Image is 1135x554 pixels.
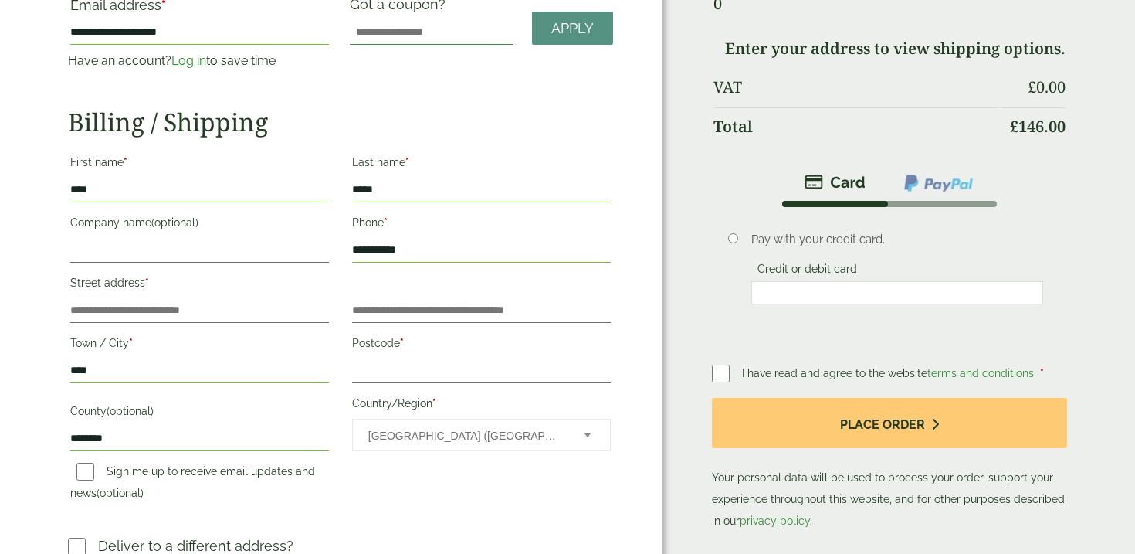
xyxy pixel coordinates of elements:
span: Country/Region [352,419,611,451]
span: (optional) [107,405,154,417]
a: Apply [532,12,613,45]
abbr: required [145,277,149,289]
bdi: 0.00 [1028,76,1066,97]
label: Postcode [352,332,611,359]
bdi: 146.00 [1010,116,1066,137]
label: Street address [70,272,329,298]
img: stripe.png [805,173,866,192]
img: ppcp-gateway.png [903,173,974,193]
label: Sign me up to receive email updates and news [70,465,315,504]
p: Have an account? to save time [68,52,331,70]
a: terms and conditions [927,367,1034,379]
span: (optional) [151,216,198,229]
th: VAT [713,69,999,106]
span: (optional) [97,487,144,499]
p: Pay with your credit card. [751,231,1043,248]
h2: Billing / Shipping [68,107,612,137]
label: Phone [352,212,611,238]
th: Total [713,107,999,145]
span: United Kingdom (UK) [368,420,564,452]
span: I have read and agree to the website [742,367,1037,379]
p: Your personal data will be used to process your order, support your experience throughout this we... [712,398,1067,532]
label: Company name [70,212,329,238]
input: Sign me up to receive email updates and news(optional) [76,463,94,481]
label: Country/Region [352,393,611,419]
a: Log in [171,53,206,68]
span: Apply [551,20,594,37]
abbr: required [1040,367,1044,379]
iframe: Secure card payment input frame [756,286,1038,300]
abbr: required [405,156,409,168]
abbr: required [432,397,436,410]
label: First name [70,151,329,178]
abbr: required [124,156,127,168]
td: Enter your address to view shipping options. [713,30,1066,67]
label: Credit or debit card [751,263,863,280]
span: £ [1010,116,1018,137]
label: Town / City [70,332,329,359]
label: Last name [352,151,611,178]
label: County [70,400,329,427]
span: £ [1028,76,1036,97]
button: Place order [712,398,1067,448]
abbr: required [400,337,404,349]
abbr: required [129,337,133,349]
a: privacy policy [740,515,810,527]
abbr: required [384,216,388,229]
